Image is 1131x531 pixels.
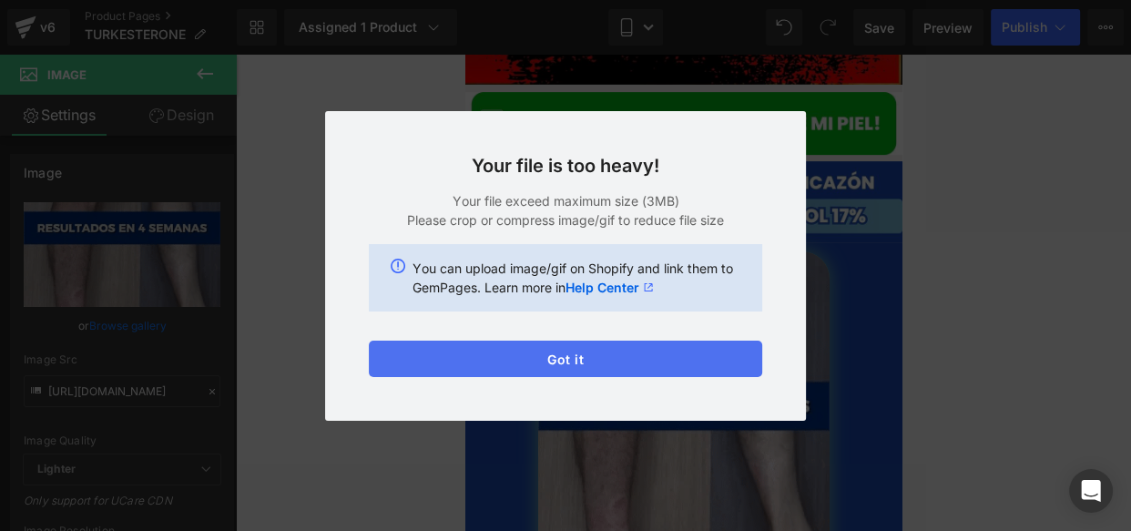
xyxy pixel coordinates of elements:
[369,210,762,230] p: Please crop or compress image/gif to reduce file size
[369,155,762,177] h3: Your file is too heavy!
[369,191,762,210] p: Your file exceed maximum size (3MB)
[369,341,762,377] button: Got it
[565,278,654,297] a: Help Center
[413,259,740,297] p: You can upload image/gif on Shopify and link them to GemPages. Learn more in
[1069,469,1113,513] div: Open Intercom Messenger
